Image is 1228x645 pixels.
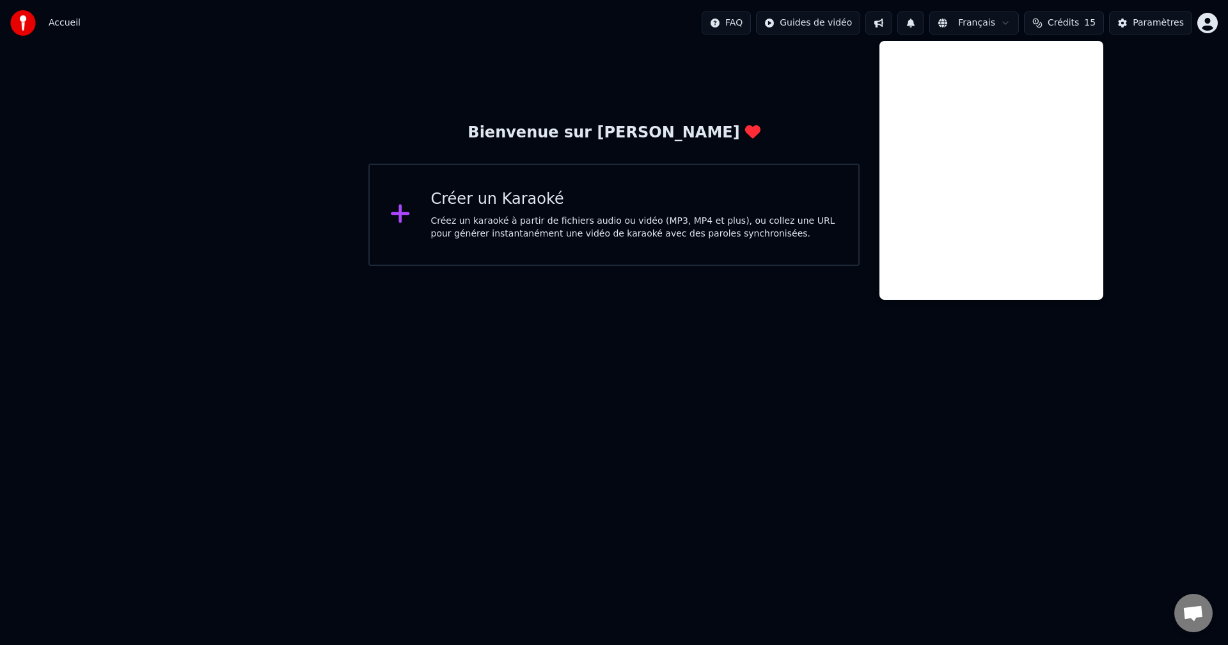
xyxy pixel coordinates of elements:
[468,123,760,143] div: Bienvenue sur [PERSON_NAME]
[49,17,81,29] span: Accueil
[1084,17,1096,29] span: 15
[431,215,838,240] div: Créez un karaoké à partir de fichiers audio ou vidéo (MP3, MP4 et plus), ou collez une URL pour g...
[49,17,81,29] nav: breadcrumb
[702,12,751,35] button: FAQ
[1174,594,1213,632] div: Ouvrir le chat
[756,12,860,35] button: Guides de vidéo
[1048,17,1079,29] span: Crédits
[1109,12,1192,35] button: Paramètres
[431,189,838,210] div: Créer un Karaoké
[1024,12,1104,35] button: Crédits15
[1133,17,1184,29] div: Paramètres
[10,10,36,36] img: youka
